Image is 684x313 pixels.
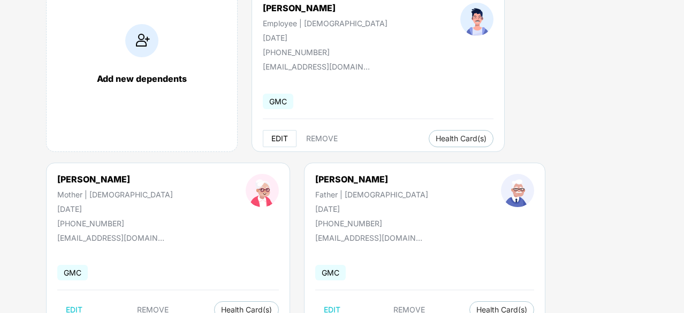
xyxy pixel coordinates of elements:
div: Father | [DEMOGRAPHIC_DATA] [315,190,428,199]
div: [DATE] [57,204,173,213]
span: REMOVE [306,134,338,143]
span: Health Card(s) [476,307,527,312]
span: GMC [263,94,293,109]
div: [EMAIL_ADDRESS][DOMAIN_NAME] [263,62,370,71]
div: [DATE] [315,204,428,213]
div: [EMAIL_ADDRESS][DOMAIN_NAME] [57,233,164,242]
div: Mother | [DEMOGRAPHIC_DATA] [57,190,173,199]
div: [EMAIL_ADDRESS][DOMAIN_NAME] [315,233,422,242]
div: [PERSON_NAME] [315,174,428,185]
button: EDIT [263,130,297,147]
img: addIcon [125,24,158,57]
button: Health Card(s) [429,130,493,147]
span: EDIT [271,134,288,143]
span: Health Card(s) [436,136,487,141]
div: [DATE] [263,33,387,42]
span: GMC [315,265,346,280]
span: Health Card(s) [221,307,272,312]
div: [PHONE_NUMBER] [315,219,428,228]
div: [PHONE_NUMBER] [57,219,173,228]
span: GMC [57,265,88,280]
img: profileImage [460,3,493,36]
div: [PERSON_NAME] [263,3,387,13]
div: Add new dependents [57,73,226,84]
div: [PHONE_NUMBER] [263,48,387,57]
button: REMOVE [298,130,346,147]
img: profileImage [501,174,534,207]
div: Employee | [DEMOGRAPHIC_DATA] [263,19,387,28]
img: profileImage [246,174,279,207]
div: [PERSON_NAME] [57,174,173,185]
